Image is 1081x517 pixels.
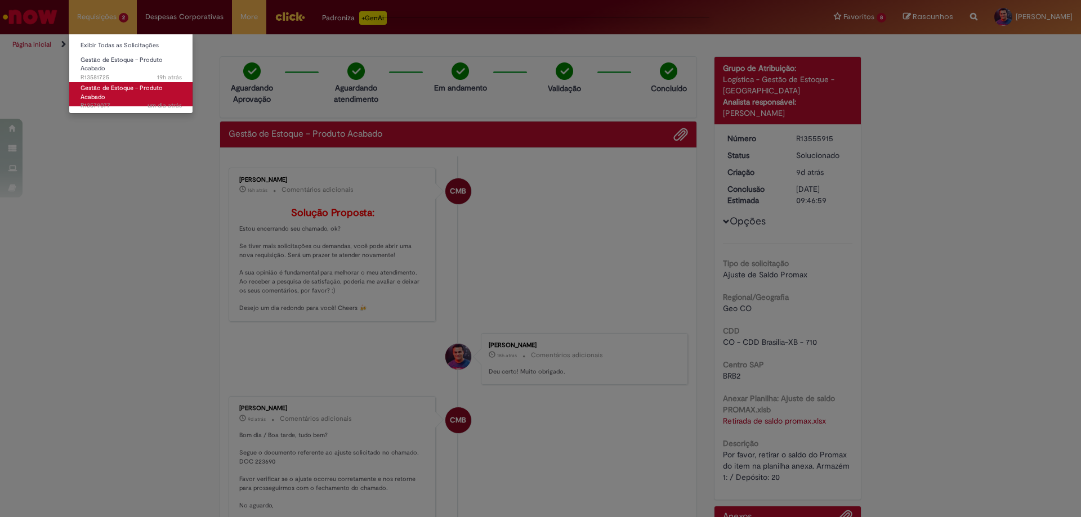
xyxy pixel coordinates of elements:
[81,84,163,101] span: Gestão de Estoque – Produto Acabado
[148,101,182,110] time: 29/09/2025 20:29:32
[81,101,182,110] span: R13579077
[69,54,193,78] a: Aberto R13581725 : Gestão de Estoque – Produto Acabado
[81,56,163,73] span: Gestão de Estoque – Produto Acabado
[69,39,193,52] a: Exibir Todas as Solicitações
[81,73,182,82] span: R13581725
[157,73,182,82] span: 19h atrás
[69,82,193,106] a: Aberto R13579077 : Gestão de Estoque – Produto Acabado
[148,101,182,110] span: um dia atrás
[157,73,182,82] time: 30/09/2025 14:08:11
[69,34,193,114] ul: Requisições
